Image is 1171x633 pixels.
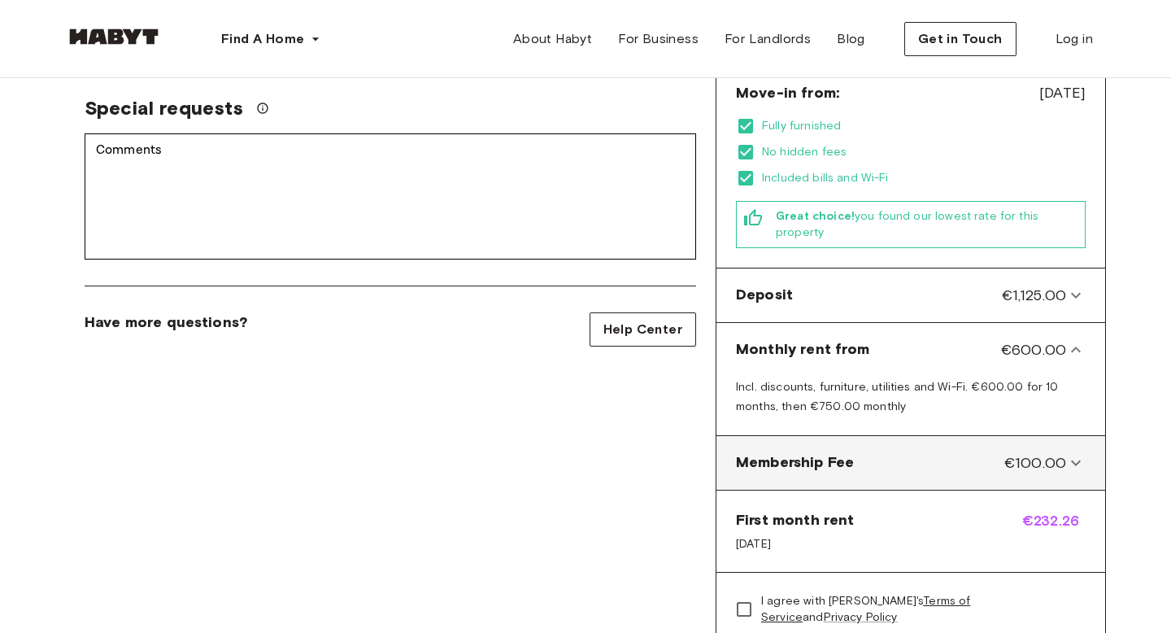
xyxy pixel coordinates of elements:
[723,275,1099,316] div: Deposit€1,125.00
[904,22,1016,56] button: Get in Touch
[256,102,269,115] svg: We'll do our best to accommodate your request, but please note we can't guarantee it will be poss...
[824,23,878,55] a: Blog
[1022,510,1086,552] span: €232.26
[65,28,163,45] img: Habyt
[1043,23,1106,55] a: Log in
[762,144,1086,160] span: No hidden fees
[776,208,1078,241] span: you found our lowest rate for this property
[500,23,605,55] a: About Habyt
[736,83,839,103] span: Move-in from:
[513,29,592,49] span: About Habyt
[761,593,1073,626] span: I agree with [PERSON_NAME]'s and
[725,29,811,49] span: For Landlords
[1002,285,1066,306] span: €1,125.00
[723,330,1099,370] div: Monthly rent from€600.00
[221,29,304,49] span: Find A Home
[736,536,854,552] span: [DATE]
[85,133,696,260] div: Comments
[590,312,696,347] a: Help Center
[1039,82,1086,103] span: [DATE]
[736,285,793,306] span: Deposit
[736,380,1058,413] span: Incl. discounts, furniture, utilities and Wi-Fi. €600.00 for 10 months, then €750.00 monthly
[1001,339,1066,360] span: €600.00
[918,29,1003,49] span: Get in Touch
[837,29,865,49] span: Blog
[1004,452,1066,474] span: €100.00
[603,320,682,339] span: Help Center
[605,23,712,55] a: For Business
[85,312,247,332] span: Have more questions?
[618,29,699,49] span: For Business
[712,23,824,55] a: For Landlords
[762,118,1086,134] span: Fully furnished
[736,452,854,474] span: Membership Fee
[736,510,854,530] span: First month rent
[85,96,243,120] span: Special requests
[824,610,898,624] a: Privacy Policy
[723,443,1099,483] div: Membership Fee€100.00
[736,339,870,360] span: Monthly rent from
[776,209,855,223] b: Great choice!
[1056,29,1093,49] span: Log in
[762,170,1086,186] span: Included bills and Wi-Fi
[208,23,333,55] button: Find A Home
